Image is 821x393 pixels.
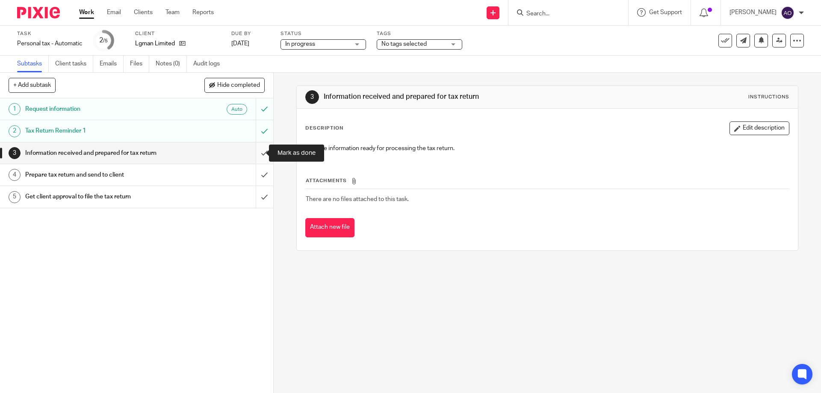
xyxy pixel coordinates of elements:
[306,144,789,153] p: Prepare information ready for processing the tax return.
[99,35,108,45] div: 2
[9,147,21,159] div: 3
[231,41,249,47] span: [DATE]
[25,190,173,203] h1: Get client approval to file the tax return
[748,94,789,100] div: Instructions
[55,56,93,72] a: Client tasks
[305,90,319,104] div: 3
[217,82,260,89] span: Hide completed
[25,147,173,160] h1: Information received and prepared for tax return
[25,124,173,137] h1: Tax Return Reminder 1
[165,8,180,17] a: Team
[17,39,83,48] div: Personal tax - Automatic
[17,56,49,72] a: Subtasks
[285,41,315,47] span: In progress
[9,78,56,92] button: + Add subtask
[381,41,427,47] span: No tags selected
[17,7,60,18] img: Pixie
[649,9,682,15] span: Get Support
[305,125,343,132] p: Description
[134,8,153,17] a: Clients
[377,30,462,37] label: Tags
[156,56,187,72] a: Notes (0)
[9,169,21,181] div: 4
[9,125,21,137] div: 2
[25,168,173,181] h1: Prepare tax return and send to client
[107,8,121,17] a: Email
[103,38,108,43] small: /5
[231,30,270,37] label: Due by
[227,104,247,115] div: Auto
[306,178,347,183] span: Attachments
[204,78,265,92] button: Hide completed
[324,92,566,101] h1: Information received and prepared for tax return
[781,6,794,20] img: svg%3E
[9,191,21,203] div: 5
[9,103,21,115] div: 1
[729,121,789,135] button: Edit description
[135,39,175,48] p: Lgman Limited
[526,10,602,18] input: Search
[79,8,94,17] a: Work
[100,56,124,72] a: Emails
[729,8,777,17] p: [PERSON_NAME]
[305,218,354,237] button: Attach new file
[281,30,366,37] label: Status
[192,8,214,17] a: Reports
[306,196,409,202] span: There are no files attached to this task.
[130,56,149,72] a: Files
[25,103,173,115] h1: Request information
[135,30,221,37] label: Client
[193,56,226,72] a: Audit logs
[17,30,83,37] label: Task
